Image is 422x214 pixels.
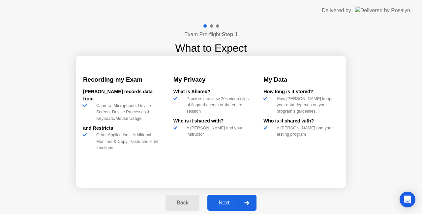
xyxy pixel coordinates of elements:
h3: My Privacy [173,75,249,84]
div: How long is it stored? [263,88,339,95]
div: Delivered by [322,7,351,14]
h4: Exam Pre-flight: [184,31,238,39]
div: Who is it shared with? [263,118,339,125]
div: How [PERSON_NAME] keeps your data depends on your program’s guidelines. [274,95,339,115]
div: A [PERSON_NAME] and your instructor [184,125,249,137]
div: Other Applications, Additional Monitors & Copy, Paste and Print functions [94,132,159,151]
img: Delivered by Rosalyn [355,7,410,14]
h3: Recording my Exam [83,75,159,84]
h1: What to Expect [175,40,247,56]
div: Next [209,200,239,206]
div: Proctors can view 20s video clips of flagged events or the entire session [184,95,249,115]
div: What is Shared? [173,88,249,95]
div: Camera, Microphone, Device Screen, Device Processes & Keyboard/Mouse Usage [94,102,159,121]
div: A [PERSON_NAME] and your testing program [274,125,339,137]
div: Who is it shared with? [173,118,249,125]
button: Next [207,195,256,211]
div: and Restricts [83,125,159,132]
h3: My Data [263,75,339,84]
div: Open Intercom Messenger [400,192,415,207]
button: Back [166,195,199,211]
div: [PERSON_NAME] records data from [83,88,159,102]
b: Step 1 [222,32,238,37]
div: Back [167,200,197,206]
